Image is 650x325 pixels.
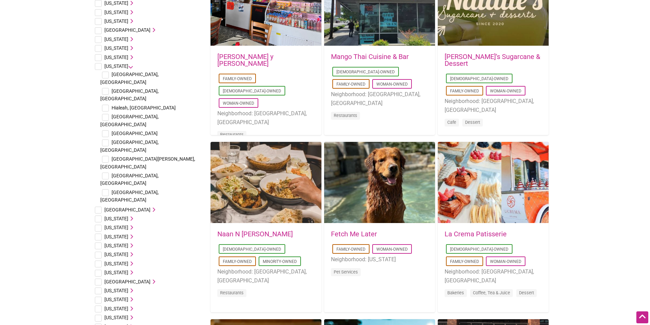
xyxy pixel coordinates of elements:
a: Woman-Owned [490,89,521,93]
span: [GEOGRAPHIC_DATA], [GEOGRAPHIC_DATA] [100,72,159,85]
a: Restaurants [334,113,357,118]
a: Bakeries [447,290,464,295]
span: [US_STATE] [104,306,128,311]
a: [DEMOGRAPHIC_DATA]-Owned [450,247,508,252]
span: [US_STATE] [104,261,128,266]
li: Neighborhood: [GEOGRAPHIC_DATA], [GEOGRAPHIC_DATA] [217,109,315,127]
span: [GEOGRAPHIC_DATA], [GEOGRAPHIC_DATA] [100,190,159,203]
span: [US_STATE] [104,45,128,51]
span: [GEOGRAPHIC_DATA][PERSON_NAME], [GEOGRAPHIC_DATA] [100,156,195,169]
a: Woman-Owned [376,82,408,87]
span: Hialeah, [GEOGRAPHIC_DATA] [112,105,176,110]
span: [US_STATE] [104,243,128,248]
span: [US_STATE] [104,297,128,302]
a: Family-Owned [336,82,365,87]
span: [GEOGRAPHIC_DATA], [GEOGRAPHIC_DATA] [100,139,159,152]
a: [DEMOGRAPHIC_DATA]-Owned [223,89,281,93]
a: Minority-Owned [263,259,297,264]
span: [US_STATE] [104,0,128,6]
span: [US_STATE] [104,10,128,15]
span: [GEOGRAPHIC_DATA] [112,131,158,136]
a: Restaurants [220,132,244,137]
a: Fetch Me Later [331,230,377,238]
div: Scroll Back to Top [636,311,648,323]
span: [US_STATE] [104,18,128,24]
a: Family-Owned [223,76,252,81]
span: [GEOGRAPHIC_DATA], [GEOGRAPHIC_DATA] [100,173,159,186]
a: Woman-Owned [376,247,408,252]
li: Neighborhood: [GEOGRAPHIC_DATA], [GEOGRAPHIC_DATA] [445,267,542,285]
a: Restaurants [220,290,244,295]
a: Coffee, Tea & Juice [473,290,510,295]
a: [PERSON_NAME] y [PERSON_NAME] [217,53,273,68]
span: [US_STATE] [104,63,128,69]
a: [PERSON_NAME]’s Sugarcane & Dessert [445,53,540,68]
a: [DEMOGRAPHIC_DATA]-Owned [223,247,281,252]
a: Family-Owned [450,89,479,93]
a: Dessert [519,290,534,295]
a: Pet Services [334,269,358,275]
a: Dessert [465,120,480,125]
span: [GEOGRAPHIC_DATA], [GEOGRAPHIC_DATA] [100,114,159,127]
span: [US_STATE] [104,55,128,60]
a: [DEMOGRAPHIC_DATA]-Owned [336,70,395,74]
a: La Crema Patisserie [445,230,507,238]
span: [US_STATE] [104,288,128,293]
a: Woman-Owned [490,259,521,264]
a: Family-Owned [223,259,252,264]
li: Neighborhood: [GEOGRAPHIC_DATA], [GEOGRAPHIC_DATA] [331,90,428,107]
a: Naan N [PERSON_NAME] [217,230,293,238]
span: [GEOGRAPHIC_DATA] [104,207,150,212]
span: [US_STATE] [104,234,128,239]
span: [GEOGRAPHIC_DATA] [104,279,150,284]
li: Neighborhood: [GEOGRAPHIC_DATA], [GEOGRAPHIC_DATA] [445,97,542,114]
a: Family-Owned [336,247,365,252]
a: Family-Owned [450,259,479,264]
span: [US_STATE] [104,270,128,275]
a: Woman-Owned [223,101,254,106]
span: [GEOGRAPHIC_DATA] [104,27,150,33]
a: Cafe [447,120,456,125]
span: [US_STATE] [104,315,128,320]
span: [US_STATE] [104,36,128,42]
span: [US_STATE] [104,252,128,257]
li: Neighborhood: [GEOGRAPHIC_DATA], [GEOGRAPHIC_DATA] [217,267,315,285]
span: [US_STATE] [104,225,128,230]
span: [GEOGRAPHIC_DATA], [GEOGRAPHIC_DATA] [100,88,159,101]
li: Neighborhood: [US_STATE] [331,255,428,264]
a: Mango Thai Cuisine & Bar [331,53,409,61]
a: [DEMOGRAPHIC_DATA]-Owned [450,76,508,81]
span: [US_STATE] [104,216,128,221]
